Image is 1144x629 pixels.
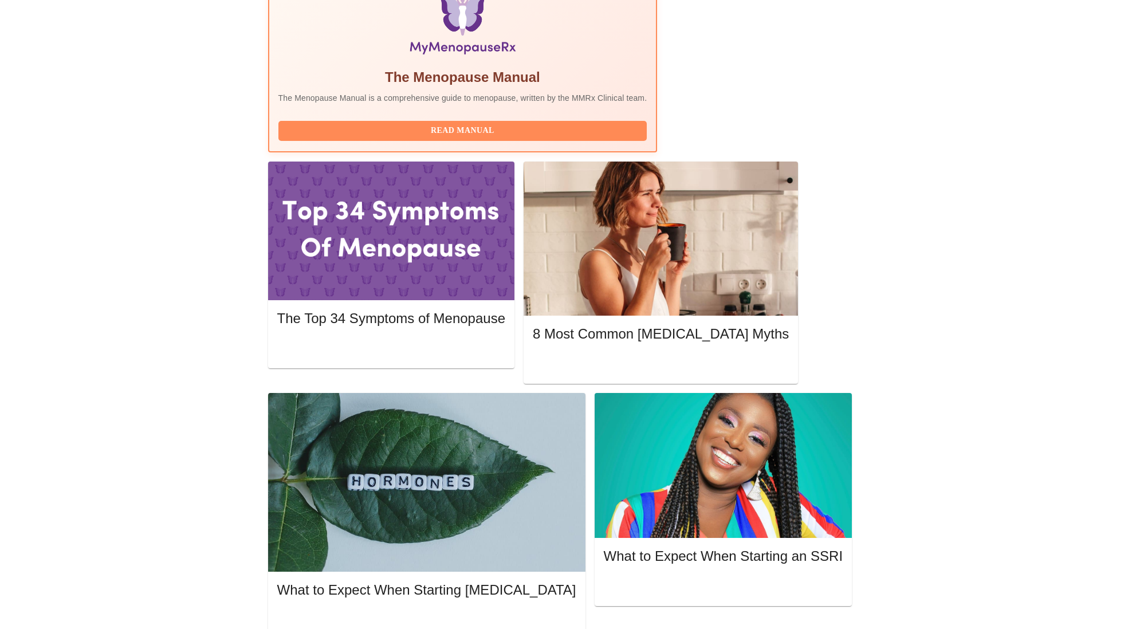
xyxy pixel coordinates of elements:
button: Read More [604,576,843,596]
span: Read Manual [290,124,636,138]
span: Read More [615,579,832,593]
button: Read More [533,354,789,374]
span: Read More [289,612,565,627]
a: Read Manual [278,125,650,135]
button: Read Manual [278,121,647,141]
a: Read More [604,580,846,589]
a: Read More [277,342,508,352]
span: Read More [544,357,777,371]
a: Read More [277,614,579,623]
h5: The Top 34 Symptoms of Menopause [277,309,505,328]
button: Read More [277,338,505,358]
span: Read More [289,341,494,355]
h5: The Menopause Manual [278,68,647,87]
h5: 8 Most Common [MEDICAL_DATA] Myths [533,325,789,343]
p: The Menopause Manual is a comprehensive guide to menopause, written by the MMRx Clinical team. [278,92,647,104]
h5: What to Expect When Starting an SSRI [604,547,843,565]
a: Read More [533,358,792,368]
h5: What to Expect When Starting [MEDICAL_DATA] [277,581,576,599]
